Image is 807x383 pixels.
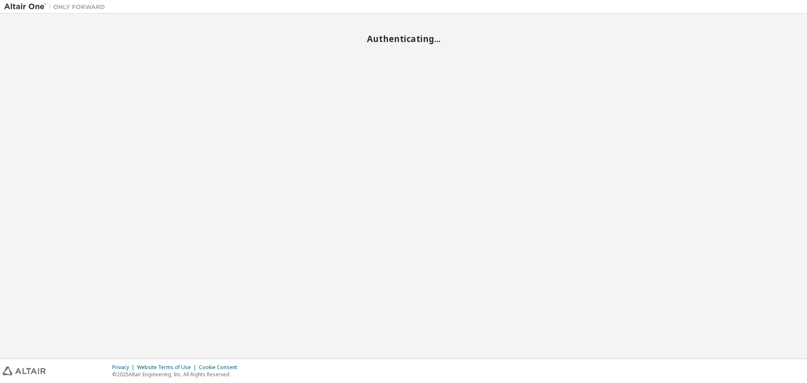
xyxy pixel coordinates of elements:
div: Website Terms of Use [137,364,199,371]
p: © 2025 Altair Engineering, Inc. All Rights Reserved. [112,371,242,378]
img: Altair One [4,3,109,11]
div: Privacy [112,364,137,371]
h2: Authenticating... [4,33,803,44]
img: altair_logo.svg [3,367,46,375]
div: Cookie Consent [199,364,242,371]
